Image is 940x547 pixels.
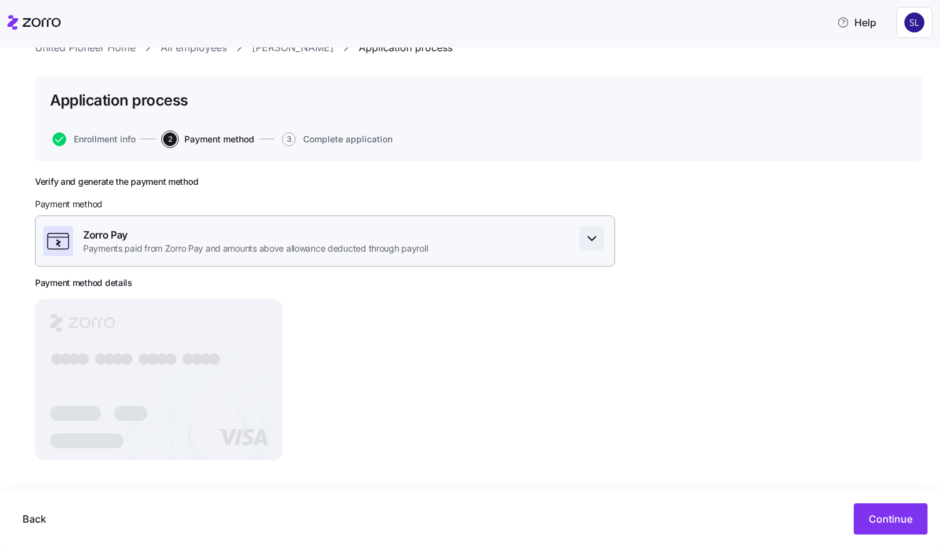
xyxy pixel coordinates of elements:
span: Payments paid from Zorro Pay and amounts above allowance deducted through payroll [83,242,427,255]
span: Payment method [184,135,254,144]
span: Zorro Pay [83,227,427,243]
a: All employees [161,40,227,56]
a: United Pioneer Home [35,40,136,56]
tspan: ● [199,350,213,368]
tspan: ● [137,350,152,368]
button: 2Payment method [163,132,254,146]
tspan: ● [111,350,126,368]
span: 2 [163,132,177,146]
span: Continue [869,511,912,526]
tspan: ● [155,350,169,368]
tspan: ● [94,350,108,368]
button: Continue [854,503,927,535]
tspan: ● [120,350,134,368]
span: 3 [282,132,296,146]
tspan: ● [164,350,178,368]
a: Enrollment info [50,132,136,146]
button: 3Complete application [282,132,392,146]
tspan: ● [67,350,82,368]
tspan: ● [102,350,117,368]
tspan: ● [50,350,64,368]
span: Enrollment info [74,135,136,144]
a: Application process [359,40,452,56]
h2: Verify and generate the payment method [35,176,615,188]
a: 3Complete application [279,132,392,146]
span: Payment method [35,198,102,210]
tspan: ● [190,350,204,368]
tspan: ● [146,350,161,368]
tspan: ● [181,350,196,368]
button: Enrollment info [52,132,136,146]
tspan: ● [59,350,73,368]
a: 2Payment method [161,132,254,146]
span: Back [22,511,46,526]
button: Back [12,503,56,535]
tspan: ● [207,350,222,368]
span: Help [837,15,876,30]
h3: Payment method details [35,277,132,289]
h1: Application process [50,91,188,110]
button: Help [827,10,886,35]
a: [PERSON_NAME] [252,40,334,56]
span: Complete application [303,135,392,144]
img: 9541d6806b9e2684641ca7bfe3afc45a [904,12,924,32]
tspan: ● [76,350,91,368]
